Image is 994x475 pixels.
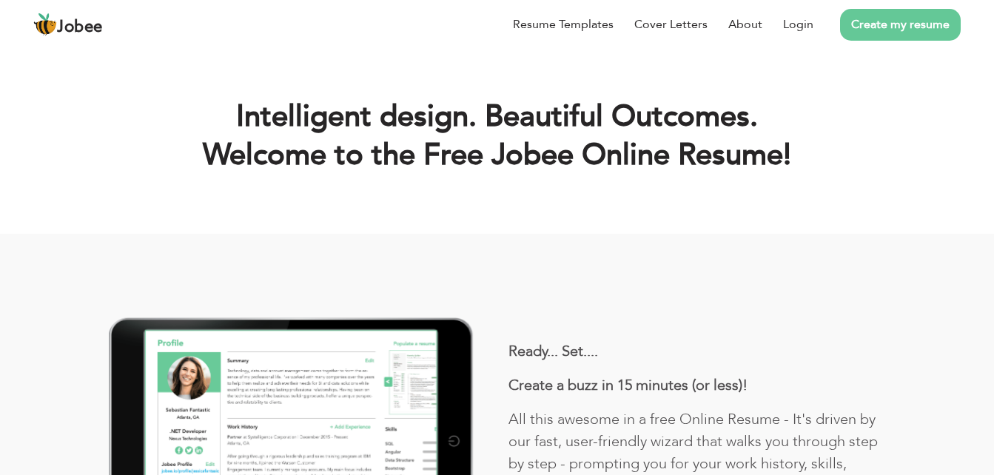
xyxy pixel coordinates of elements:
a: Cover Letters [634,16,708,33]
span: Jobee [57,19,103,36]
a: Resume Templates [513,16,614,33]
h1: Intelligent design. Beautiful Outcomes. Welcome to the Free Jobee Online Resume! [36,98,958,175]
b: Create a buzz in 15 minutes (or less)! [508,375,748,395]
a: Login [783,16,813,33]
img: jobee.io [33,13,57,36]
b: Ready... Set.... [508,341,598,361]
a: Create my resume [840,9,961,41]
a: Jobee [33,13,103,36]
a: About [728,16,762,33]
